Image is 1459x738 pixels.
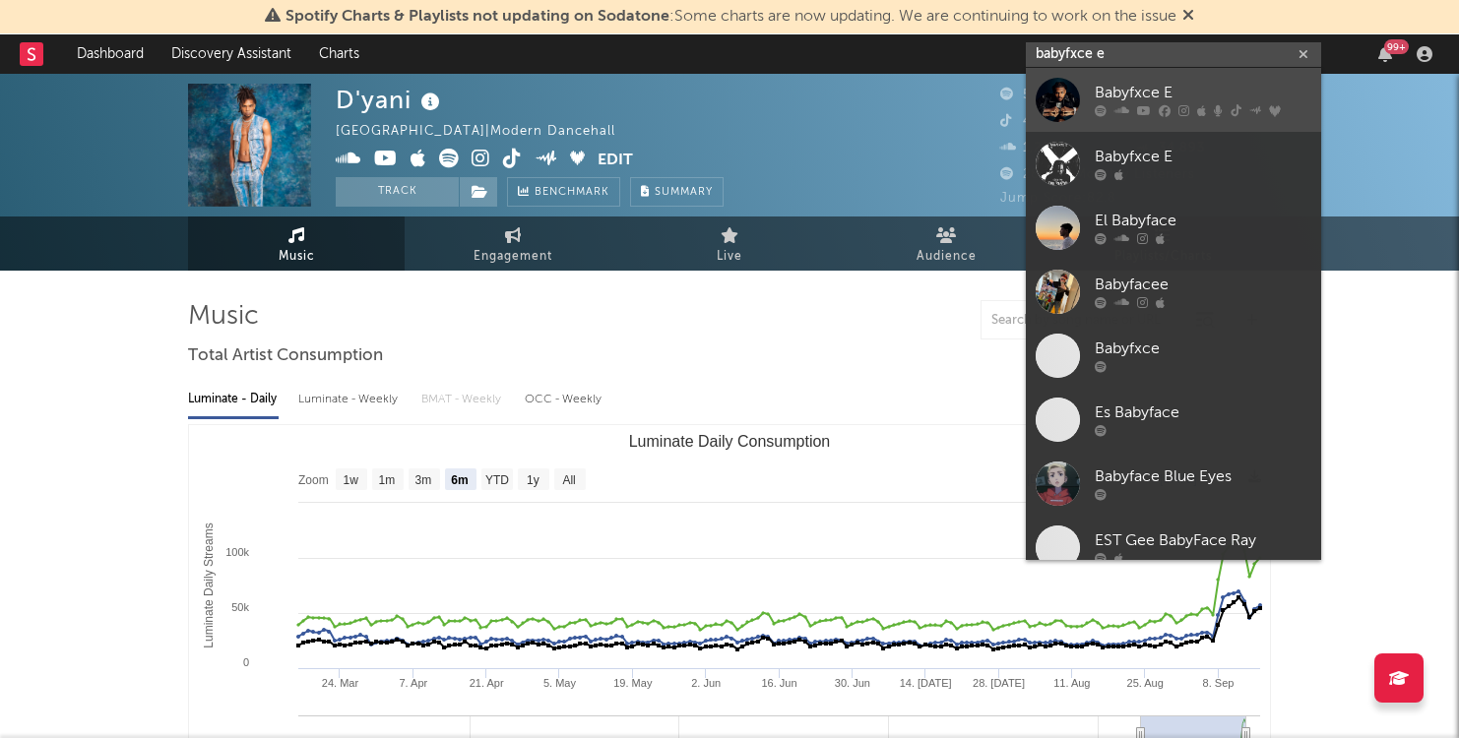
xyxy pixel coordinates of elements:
[415,473,432,487] text: 3m
[298,473,329,487] text: Zoom
[202,523,216,647] text: Luminate Daily Streams
[1095,465,1311,489] div: Babyface Blue Eyes
[1000,168,1195,181] span: 287,223 Monthly Listeners
[621,216,838,271] a: Live
[399,677,427,689] text: 7. Apr
[1095,146,1311,169] div: Babyfxce E
[322,677,359,689] text: 24. Mar
[1026,324,1321,388] a: Babyfxce
[243,656,249,668] text: 0
[285,9,1176,25] span: : Some charts are now updating. We are continuing to work on the issue
[527,473,539,487] text: 1y
[1095,401,1311,425] div: Es Babyface
[336,84,445,116] div: D'yani
[1095,210,1311,233] div: El Babyface
[1127,677,1164,689] text: 25. Aug
[451,473,468,487] text: 6m
[598,149,633,173] button: Edit
[470,677,504,689] text: 21. Apr
[188,383,279,416] div: Luminate - Daily
[543,677,577,689] text: 5. May
[629,433,831,450] text: Luminate Daily Consumption
[344,473,359,487] text: 1w
[1026,132,1321,196] a: Babyfxce E
[507,177,620,207] a: Benchmark
[1026,452,1321,516] a: Babyface Blue Eyes
[1053,677,1090,689] text: 11. Aug
[379,473,396,487] text: 1m
[691,677,721,689] text: 2. Jun
[1384,39,1409,54] div: 99 +
[1026,42,1321,67] input: Search for artists
[655,187,713,198] span: Summary
[562,473,575,487] text: All
[835,677,870,689] text: 30. Jun
[305,34,373,74] a: Charts
[188,216,405,271] a: Music
[717,245,742,269] span: Live
[1095,82,1311,105] div: Babyfxce E
[900,677,952,689] text: 14. [DATE]
[1095,274,1311,297] div: Babyfacee
[1000,89,1070,101] span: 58,409
[613,677,653,689] text: 19. May
[1095,529,1311,553] div: EST Gee BabyFace Ray
[158,34,305,74] a: Discovery Assistant
[982,313,1189,329] input: Search by song name or URL
[279,245,315,269] span: Music
[1000,115,1061,128] span: 4,045
[973,677,1025,689] text: 28. [DATE]
[1026,68,1321,132] a: Babyfxce E
[1000,192,1116,205] span: Jump Score: 82.8
[405,216,621,271] a: Engagement
[336,177,459,207] button: Track
[1095,338,1311,361] div: Babyfxce
[1026,388,1321,452] a: Es Babyface
[298,383,402,416] div: Luminate - Weekly
[1026,260,1321,324] a: Babyfacee
[917,245,977,269] span: Audience
[1203,677,1235,689] text: 8. Sep
[838,216,1054,271] a: Audience
[1378,46,1392,62] button: 99+
[761,677,796,689] text: 16. Jun
[535,181,609,205] span: Benchmark
[1182,9,1194,25] span: Dismiss
[525,383,603,416] div: OCC - Weekly
[188,344,383,368] span: Total Artist Consumption
[336,120,638,144] div: [GEOGRAPHIC_DATA] | Modern Dancehall
[1000,142,1058,154] span: 1,292
[231,601,249,613] text: 50k
[630,177,724,207] button: Summary
[1026,196,1321,260] a: El Babyface
[474,245,552,269] span: Engagement
[485,473,509,487] text: YTD
[1026,516,1321,580] a: EST Gee BabyFace Ray
[285,9,669,25] span: Spotify Charts & Playlists not updating on Sodatone
[63,34,158,74] a: Dashboard
[225,546,249,558] text: 100k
